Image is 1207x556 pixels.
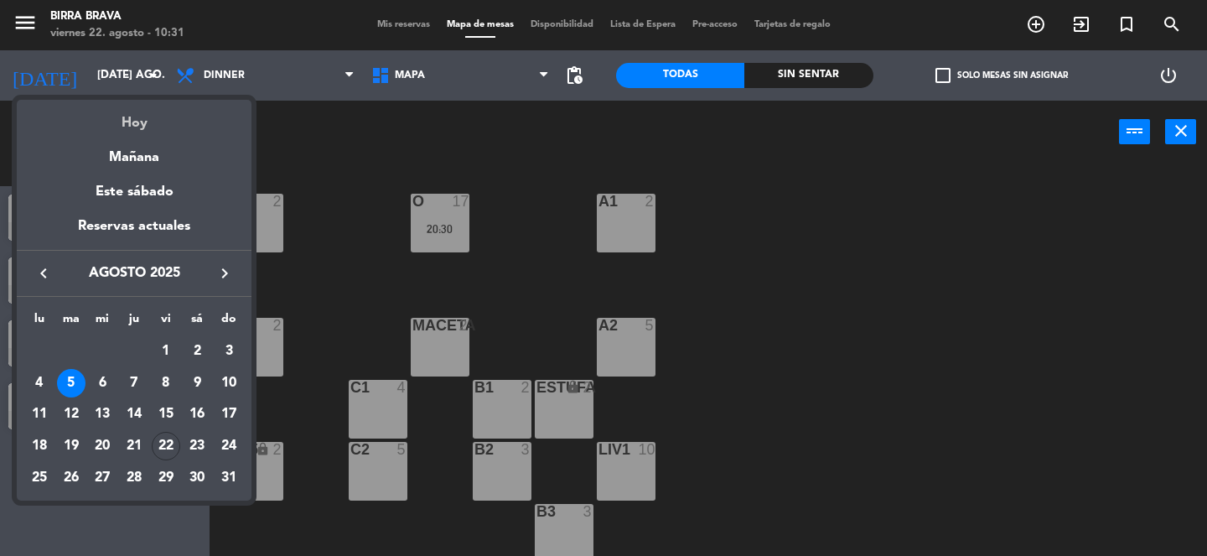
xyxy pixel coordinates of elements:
td: 10 de agosto de 2025 [213,367,245,399]
td: 29 de agosto de 2025 [150,462,182,494]
div: 1 [152,337,180,366]
td: 11 de agosto de 2025 [23,399,55,431]
td: 8 de agosto de 2025 [150,367,182,399]
th: sábado [182,309,214,335]
div: 23 [183,432,211,460]
div: 19 [57,432,85,460]
div: Hoy [17,100,251,134]
td: 1 de agosto de 2025 [150,335,182,367]
div: 20 [88,432,117,460]
div: 8 [152,369,180,398]
div: 16 [183,400,211,429]
td: 16 de agosto de 2025 [182,399,214,431]
td: 21 de agosto de 2025 [118,430,150,462]
th: jueves [118,309,150,335]
div: 24 [215,432,243,460]
div: 15 [152,400,180,429]
div: 7 [120,369,148,398]
td: 20 de agosto de 2025 [86,430,118,462]
td: 25 de agosto de 2025 [23,462,55,494]
div: 31 [215,464,243,492]
th: martes [55,309,87,335]
div: 3 [215,337,243,366]
div: Este sábado [17,169,251,216]
td: 12 de agosto de 2025 [55,399,87,431]
div: 26 [57,464,85,492]
div: 30 [183,464,211,492]
td: 19 de agosto de 2025 [55,430,87,462]
td: 17 de agosto de 2025 [213,399,245,431]
td: 31 de agosto de 2025 [213,462,245,494]
td: 26 de agosto de 2025 [55,462,87,494]
td: 2 de agosto de 2025 [182,335,214,367]
td: 13 de agosto de 2025 [86,399,118,431]
td: 7 de agosto de 2025 [118,367,150,399]
div: 18 [25,432,54,460]
div: 21 [120,432,148,460]
span: agosto 2025 [59,262,210,284]
div: 2 [183,337,211,366]
button: keyboard_arrow_right [210,262,240,284]
div: 13 [88,400,117,429]
div: 10 [215,369,243,398]
div: 14 [120,400,148,429]
td: AGO. [23,335,150,367]
td: 18 de agosto de 2025 [23,430,55,462]
td: 30 de agosto de 2025 [182,462,214,494]
div: 29 [152,464,180,492]
div: 12 [57,400,85,429]
div: 9 [183,369,211,398]
td: 4 de agosto de 2025 [23,367,55,399]
td: 6 de agosto de 2025 [86,367,118,399]
div: 28 [120,464,148,492]
td: 24 de agosto de 2025 [213,430,245,462]
div: 25 [25,464,54,492]
div: 11 [25,400,54,429]
div: 17 [215,400,243,429]
div: 5 [57,369,85,398]
th: miércoles [86,309,118,335]
td: 9 de agosto de 2025 [182,367,214,399]
th: viernes [150,309,182,335]
td: 28 de agosto de 2025 [118,462,150,494]
i: keyboard_arrow_left [34,263,54,283]
td: 5 de agosto de 2025 [55,367,87,399]
div: 6 [88,369,117,398]
td: 14 de agosto de 2025 [118,399,150,431]
div: 4 [25,369,54,398]
i: keyboard_arrow_right [215,263,235,283]
div: 27 [88,464,117,492]
div: Reservas actuales [17,216,251,250]
th: domingo [213,309,245,335]
th: lunes [23,309,55,335]
td: 3 de agosto de 2025 [213,335,245,367]
div: Mañana [17,134,251,169]
td: 22 de agosto de 2025 [150,430,182,462]
div: 22 [152,432,180,460]
button: keyboard_arrow_left [28,262,59,284]
td: 27 de agosto de 2025 [86,462,118,494]
td: 23 de agosto de 2025 [182,430,214,462]
td: 15 de agosto de 2025 [150,399,182,431]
